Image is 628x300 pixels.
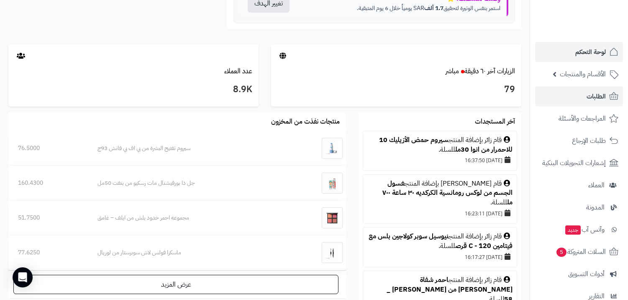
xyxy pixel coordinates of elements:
[535,86,623,106] a: الطلبات
[382,178,513,208] a: غسول الجسم من لوكس رومانسية الكركديه ٣٠ ساعة ٧٠٠ مل
[556,248,566,257] span: 5
[13,267,33,287] div: Open Intercom Messenger
[575,46,606,58] span: لوحة التحكم
[322,242,343,263] img: ماسكرا فولس لاش سوبرستار من لوريال
[367,232,513,251] div: قام زائر بإضافة المنتج للسلة.
[18,248,78,257] div: 77.6250
[97,179,287,187] div: جل ذا بورفيشنال مات رسكيو من بنفت 50مل
[379,135,513,155] a: سيروم حمض الأزيليك 10 للاحمرار من انوا 30مل
[97,144,287,153] div: سيروم تفتيح البشرة من بي اف بي فانش 93ج
[18,214,78,222] div: 51.7500
[475,118,515,126] h3: آخر المستجدات
[586,202,605,213] span: المدونة
[559,113,606,124] span: المراجعات والأسئلة
[322,207,343,228] img: مجموعه احمر خدود بلش من ايلف – غامق
[564,224,605,235] span: وآتس آب
[271,118,340,126] h3: منتجات نفذت من المخزون
[572,135,606,147] span: طلبات الإرجاع
[535,220,623,240] a: وآتس آبجديد
[535,153,623,173] a: إشعارات التحويلات البنكية
[322,173,343,194] img: جل ذا بورفيشنال مات رسكيو من بنفت 50مل
[565,225,581,235] span: جديد
[560,68,606,80] span: الأقسام والمنتجات
[369,231,513,251] a: نيوسيل سوبر كولاجين بلس مع فيتامين C - 120 قرص
[277,83,515,97] h3: 79
[556,246,606,258] span: السلات المتروكة
[18,144,78,153] div: 76.5000
[535,42,623,62] a: لوحة التحكم
[535,197,623,217] a: المدونة
[15,83,252,97] h3: 8.9K
[367,179,513,208] div: قام [PERSON_NAME] بإضافة المنتج للسلة.
[535,264,623,284] a: أدوات التسويق
[224,66,252,76] a: عدد العملاء
[303,4,500,13] p: استمر بنفس الوتيرة لتحقيق SAR يومياً خلال 6 يوم المتبقية.
[535,109,623,129] a: المراجعات والأسئلة
[424,4,443,13] strong: 1.7 ألف
[97,248,287,257] div: ماسكرا فولس لاش سوبرستار من لوريال
[367,207,513,219] div: [DATE] 16:23:11
[446,66,515,76] a: الزيارات آخر ٦٠ دقيقةمباشر
[542,157,606,169] span: إشعارات التحويلات البنكية
[568,268,605,280] span: أدوات التسويق
[588,179,605,191] span: العملاء
[367,154,513,166] div: [DATE] 16:37:50
[535,175,623,195] a: العملاء
[446,66,459,76] small: مباشر
[97,214,287,222] div: مجموعه احمر خدود بلش من ايلف – غامق
[535,242,623,262] a: السلات المتروكة5
[322,138,343,159] img: سيروم تفتيح البشرة من بي اف بي فانش 93ج
[587,91,606,102] span: الطلبات
[18,179,78,187] div: 160.4300
[535,131,623,151] a: طلبات الإرجاع
[367,251,513,263] div: [DATE] 16:17:27
[367,135,513,155] div: قام زائر بإضافة المنتج للسلة.
[13,275,338,294] a: عرض المزيد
